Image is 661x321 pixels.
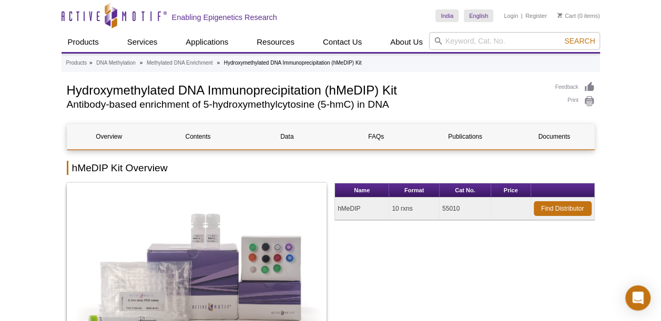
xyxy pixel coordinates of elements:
input: Keyword, Cat. No. [429,32,600,50]
a: Resources [250,32,301,52]
a: Services [121,32,164,52]
a: About Us [384,32,429,52]
th: Format [389,183,440,198]
h1: Hydroxymethylated DNA Immunoprecipitation (hMeDIP) Kit [67,81,545,97]
li: » [217,60,220,66]
div: Open Intercom Messenger [625,285,650,310]
h2: hMeDIP Kit Overview [67,161,595,175]
li: | [521,9,523,22]
a: Contact Us [317,32,368,52]
a: DNA Methylation [96,58,135,68]
th: Cat No. [440,183,491,198]
a: Register [525,12,547,19]
a: Cart [557,12,576,19]
a: Applications [179,32,235,52]
span: Search [564,37,595,45]
a: Products [66,58,87,68]
a: Login [504,12,518,19]
li: » [140,60,143,66]
a: Contents [156,124,240,149]
a: India [435,9,459,22]
th: Name [335,183,389,198]
td: hMeDIP [335,198,389,220]
li: » [89,60,93,66]
td: 10 rxns [389,198,440,220]
td: 55010 [440,198,491,220]
li: (0 items) [557,9,600,22]
a: FAQs [334,124,418,149]
h2: Antibody-based enrichment of 5-hydroxymethylcytosine (5-hmC) in DNA [67,100,545,109]
img: Your Cart [557,13,562,18]
a: Overview [67,124,151,149]
button: Search [561,36,598,46]
a: Print [555,96,595,107]
a: Data [245,124,329,149]
a: English [464,9,493,22]
a: Find Distributor [534,201,592,216]
a: Methylated DNA Enrichment [147,58,213,68]
a: Feedback [555,81,595,93]
li: Hydroxymethylated DNA Immunoprecipitation (hMeDIP) Kit [224,60,362,66]
a: Products [62,32,105,52]
h2: Enabling Epigenetics Research [172,13,277,22]
a: Documents [512,124,596,149]
a: Publications [423,124,507,149]
th: Price [491,183,531,198]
